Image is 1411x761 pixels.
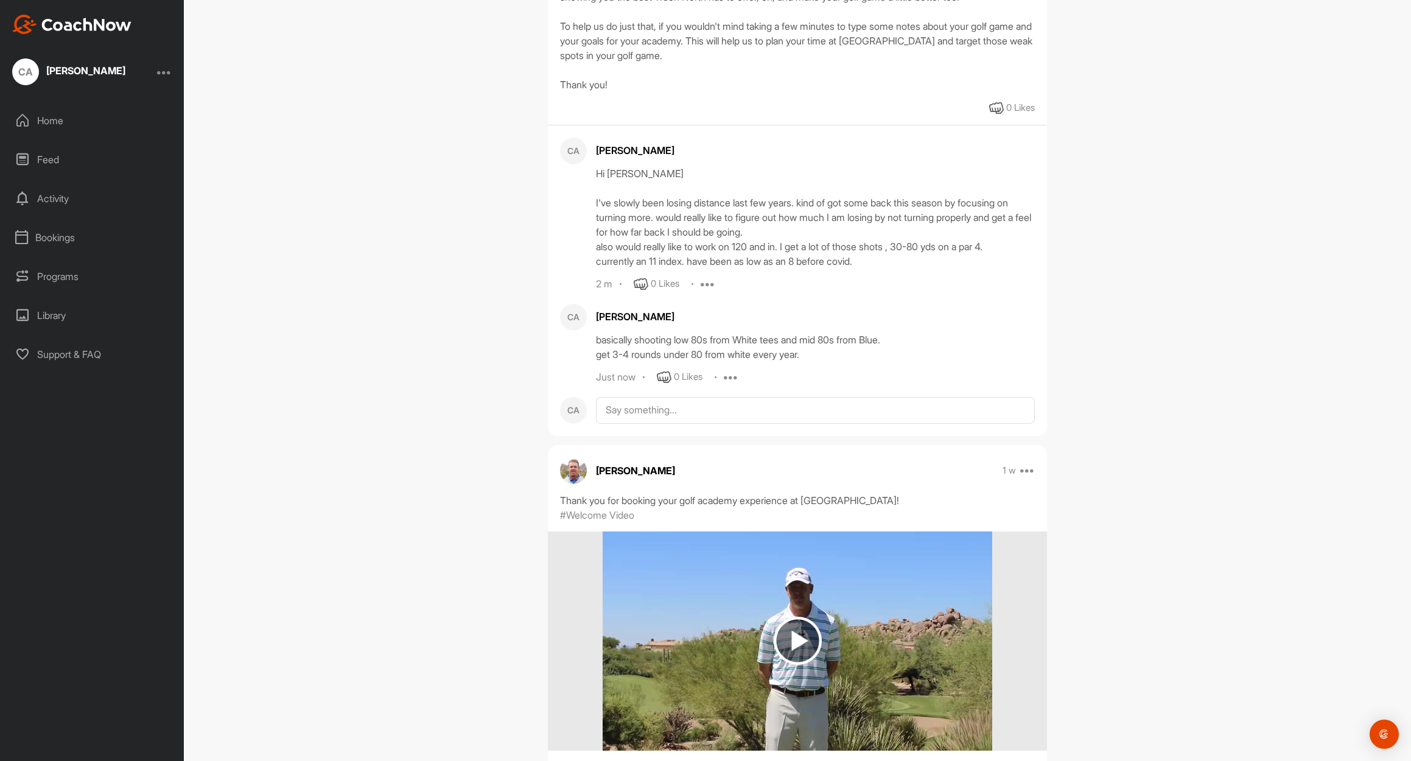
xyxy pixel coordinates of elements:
[560,457,587,484] img: avatar
[596,332,1035,362] div: basically shooting low 80s from White tees and mid 80s from Blue. get 3-4 rounds under 80 from wh...
[596,309,1035,324] div: [PERSON_NAME]
[596,143,1035,158] div: [PERSON_NAME]
[7,300,178,331] div: Library
[603,531,992,751] img: media
[596,463,675,478] p: [PERSON_NAME]
[12,58,39,85] div: CA
[596,371,635,384] div: Just now
[7,261,178,292] div: Programs
[7,339,178,370] div: Support & FAQ
[1370,720,1399,749] div: Open Intercom Messenger
[560,138,587,164] div: CA
[7,222,178,253] div: Bookings
[7,183,178,214] div: Activity
[46,66,125,75] div: [PERSON_NAME]
[560,304,587,331] div: CA
[560,493,1035,508] div: Thank you for booking your golf academy experience at [GEOGRAPHIC_DATA]!
[1003,465,1016,477] p: 1 w
[560,508,634,522] p: #Welcome Video
[560,397,587,424] div: CA
[1006,101,1035,115] div: 0 Likes
[674,370,702,384] div: 0 Likes
[596,278,612,290] div: 2 m
[7,105,178,136] div: Home
[7,144,178,175] div: Feed
[774,617,822,665] img: play
[651,277,679,291] div: 0 Likes
[596,166,1035,268] div: Hi [PERSON_NAME] I've slowly been losing distance last few years. kind of got some back this seas...
[12,15,131,34] img: CoachNow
